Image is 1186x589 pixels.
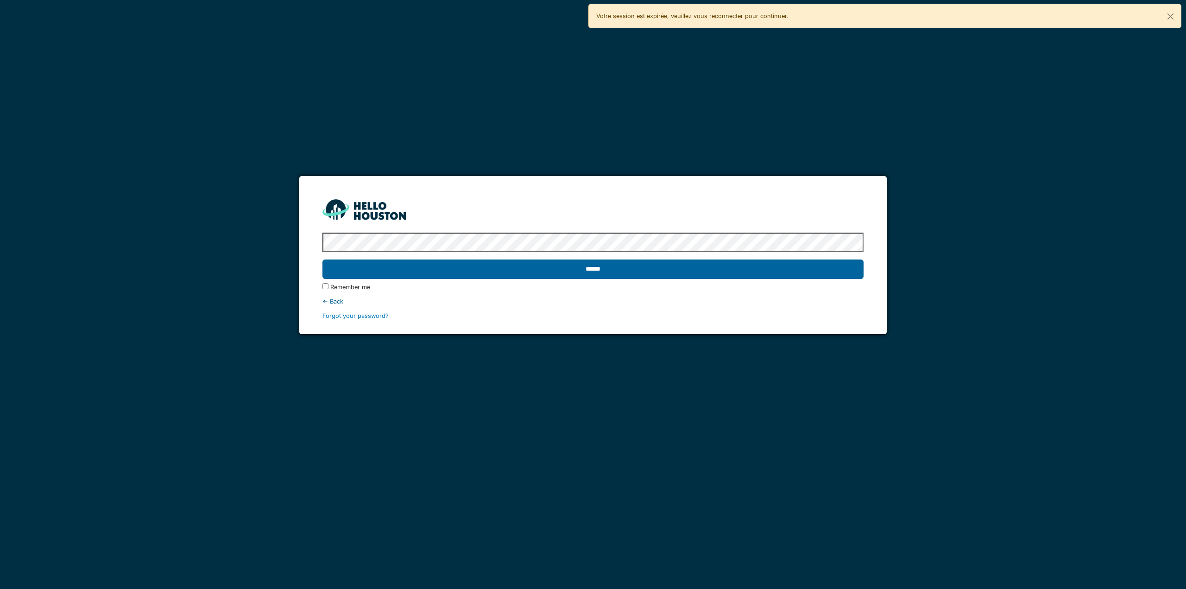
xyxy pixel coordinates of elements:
a: Forgot your password? [322,312,389,319]
img: HH_line-BYnF2_Hg.png [322,199,406,219]
div: ← Back [322,297,863,306]
label: Remember me [330,283,370,291]
button: Close [1160,4,1181,29]
div: Votre session est expirée, veuillez vous reconnecter pour continuer. [588,4,1181,28]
